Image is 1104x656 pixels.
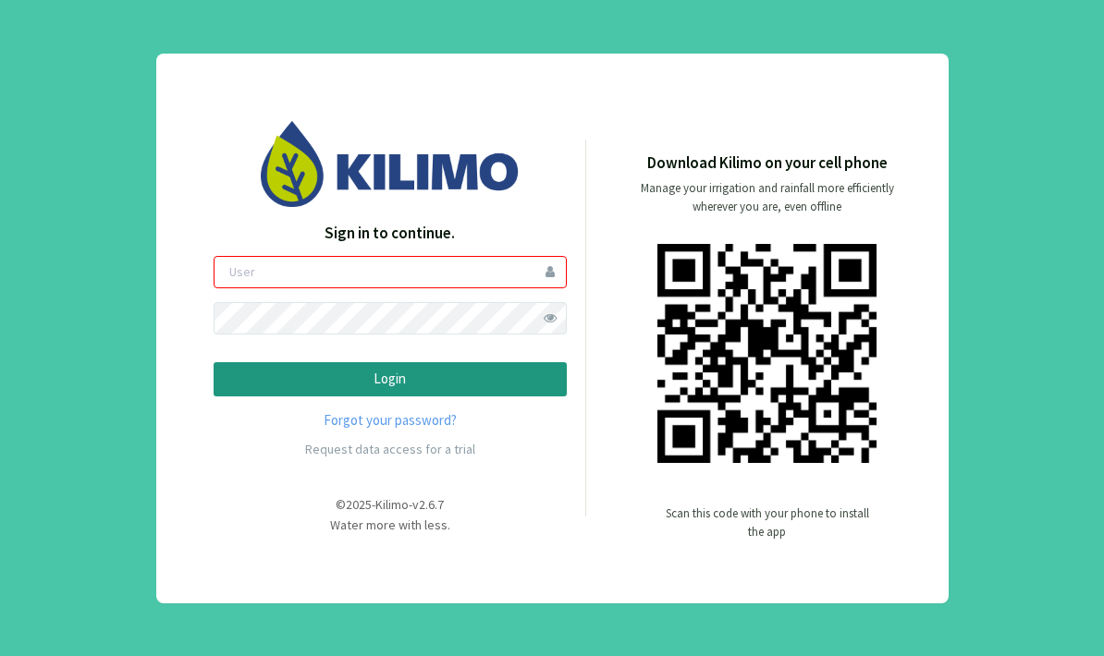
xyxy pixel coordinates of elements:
span: - [372,496,375,513]
p: Login [229,369,551,390]
img: qr code [657,244,877,463]
span: © [336,496,346,513]
button: Login [214,362,567,396]
img: Image [261,121,520,207]
span: v2.6.7 [412,496,444,513]
p: Sign in to continue. [214,222,567,246]
span: Water more with less. [330,516,450,533]
p: Manage your irrigation and rainfall more efficiently wherever you are, even offline [625,179,910,216]
span: Kilimo [375,496,409,513]
a: Request data access for a trial [305,441,475,457]
p: Download Kilimo on your cell phone [647,152,888,176]
a: Forgot your password? [214,410,567,431]
span: 2025 [346,496,372,513]
span: - [409,496,412,513]
p: Scan this code with your phone to install the app [666,504,869,541]
input: User [214,256,567,288]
